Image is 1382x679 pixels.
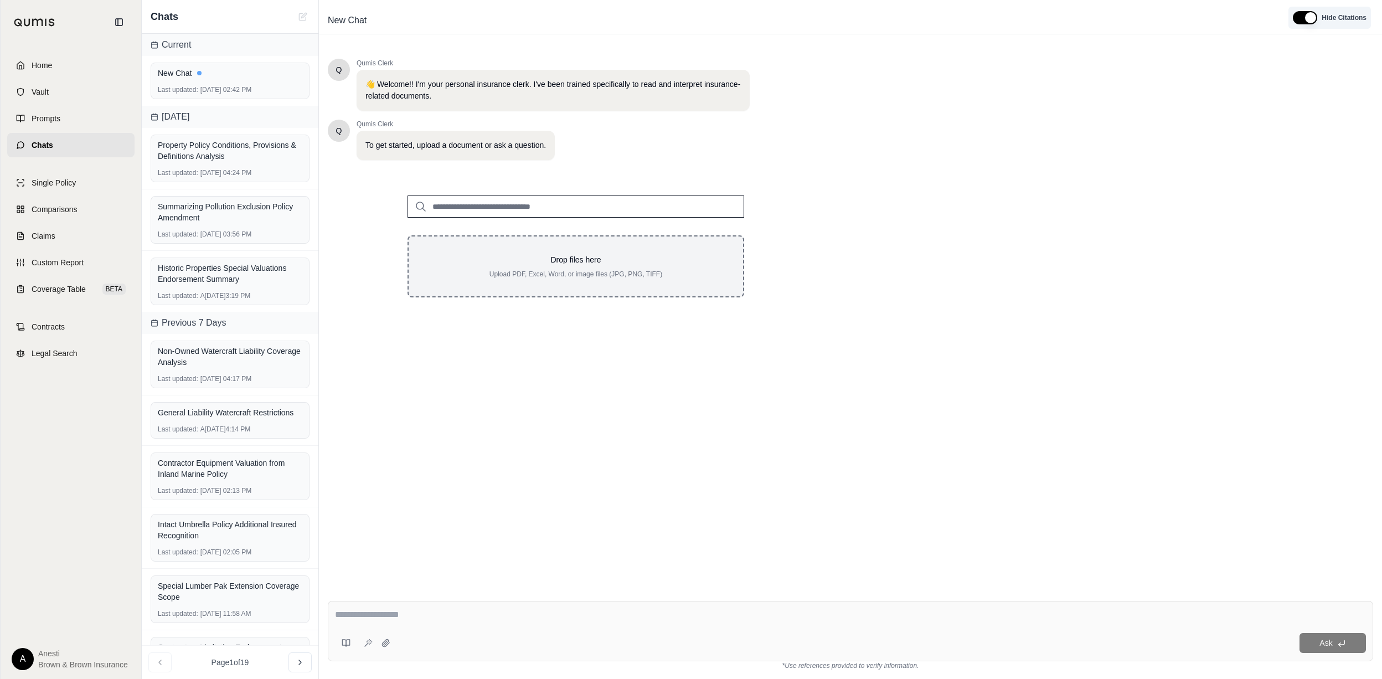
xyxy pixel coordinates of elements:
p: 👋 Welcome!! I'm your personal insurance clerk. I've been trained specifically to read and interpr... [365,79,741,102]
div: [DATE] 02:42 PM [158,85,302,94]
span: Last updated: [158,168,198,177]
img: Qumis Logo [14,18,55,27]
span: Last updated: [158,374,198,383]
div: [DATE] 02:05 PM [158,548,302,557]
span: Contracts [32,321,65,332]
span: Hello [336,125,342,136]
div: Property Policy Conditions, Provisions & Definitions Analysis [158,140,302,162]
span: Last updated: [158,425,198,434]
a: Home [7,53,135,78]
span: Last updated: [158,291,198,300]
span: Last updated: [158,85,198,94]
div: [DATE] 04:24 PM [158,168,302,177]
div: *Use references provided to verify information. [328,661,1373,670]
div: Edit Title [323,12,1280,29]
div: Current [142,34,318,56]
span: Anesti [38,648,128,659]
div: [DATE] 04:17 PM [158,374,302,383]
button: Collapse sidebar [110,13,128,31]
p: Upload PDF, Excel, Word, or image files (JPG, PNG, TIFF) [426,270,725,279]
span: Legal Search [32,348,78,359]
div: [DATE] 03:56 PM [158,230,302,239]
span: Qumis Clerk [357,120,555,128]
div: A [12,648,34,670]
span: Prompts [32,113,60,124]
div: Special Lumber Pak Extension Coverage Scope [158,580,302,603]
p: Drop files here [426,254,725,265]
a: Comparisons [7,197,135,222]
span: New Chat [323,12,371,29]
p: To get started, upload a document or ask a question. [365,140,546,151]
span: Chats [32,140,53,151]
span: Single Policy [32,177,76,188]
a: Custom Report [7,250,135,275]
a: Contracts [7,315,135,339]
span: Vault [32,86,49,97]
span: Last updated: [158,230,198,239]
span: Last updated: [158,486,198,495]
span: Coverage Table [32,284,86,295]
div: Contractors Limitation Endorsement Summary and Impact [158,642,302,664]
span: Hide Citations [1322,13,1366,22]
div: Historic Properties Special Valuations Endorsement Summary [158,263,302,285]
span: Home [32,60,52,71]
div: A[DATE]4:14 PM [158,425,302,434]
div: [DATE] 11:58 AM [158,609,302,618]
div: General Liability Watercraft Restrictions [158,407,302,418]
div: Intact Umbrella Policy Additional Insured Recognition [158,519,302,541]
span: Last updated: [158,548,198,557]
span: Hello [336,64,342,75]
a: Chats [7,133,135,157]
div: Contractor Equipment Valuation from Inland Marine Policy [158,457,302,480]
div: Non-Owned Watercraft Liability Coverage Analysis [158,346,302,368]
a: Single Policy [7,171,135,195]
span: Claims [32,230,55,241]
span: Ask [1319,639,1332,647]
span: Chats [151,9,178,24]
button: Ask [1300,633,1366,653]
span: Qumis Clerk [357,59,750,68]
span: BETA [102,284,126,295]
div: Summarizing Pollution Exclusion Policy Amendment [158,201,302,223]
a: Coverage TableBETA [7,277,135,301]
span: Brown & Brown Insurance [38,659,128,670]
a: Prompts [7,106,135,131]
span: Comparisons [32,204,77,215]
span: Page 1 of 19 [212,657,249,668]
div: Previous 7 Days [142,312,318,334]
a: Vault [7,80,135,104]
button: New Chat [296,10,310,23]
div: [DATE] [142,106,318,128]
span: Last updated: [158,609,198,618]
div: [DATE] 02:13 PM [158,486,302,495]
div: A[DATE]3:19 PM [158,291,302,300]
span: Custom Report [32,257,84,268]
div: New Chat [158,68,302,79]
a: Claims [7,224,135,248]
a: Legal Search [7,341,135,366]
